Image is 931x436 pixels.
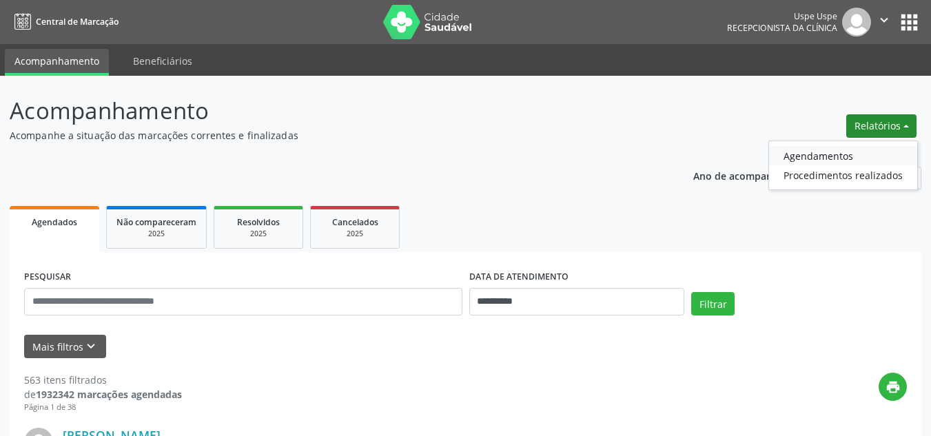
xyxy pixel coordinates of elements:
button: print [879,373,907,401]
i:  [877,12,892,28]
strong: 1932342 marcações agendadas [36,388,182,401]
div: 2025 [224,229,293,239]
p: Ano de acompanhamento [693,167,815,184]
p: Acompanhamento [10,94,648,128]
button: apps [897,10,921,34]
button: Filtrar [691,292,735,315]
a: Beneficiários [123,49,202,73]
a: Central de Marcação [10,10,119,33]
img: img [842,8,871,37]
button: Relatórios [846,114,917,138]
span: Central de Marcação [36,16,119,28]
div: Uspe Uspe [727,10,837,22]
button:  [871,8,897,37]
div: 563 itens filtrados [24,373,182,387]
div: 2025 [320,229,389,239]
i: keyboard_arrow_down [83,339,99,354]
div: de [24,387,182,402]
div: 2025 [116,229,196,239]
label: PESQUISAR [24,267,71,288]
a: Procedimentos realizados [769,165,917,185]
span: Agendados [32,216,77,228]
label: DATA DE ATENDIMENTO [469,267,569,288]
ul: Relatórios [768,141,918,190]
span: Resolvidos [237,216,280,228]
a: Agendamentos [769,146,917,165]
span: Recepcionista da clínica [727,22,837,34]
div: Página 1 de 38 [24,402,182,413]
p: Acompanhe a situação das marcações correntes e finalizadas [10,128,648,143]
span: Cancelados [332,216,378,228]
button: Mais filtroskeyboard_arrow_down [24,335,106,359]
i: print [886,380,901,395]
span: Não compareceram [116,216,196,228]
a: Acompanhamento [5,49,109,76]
